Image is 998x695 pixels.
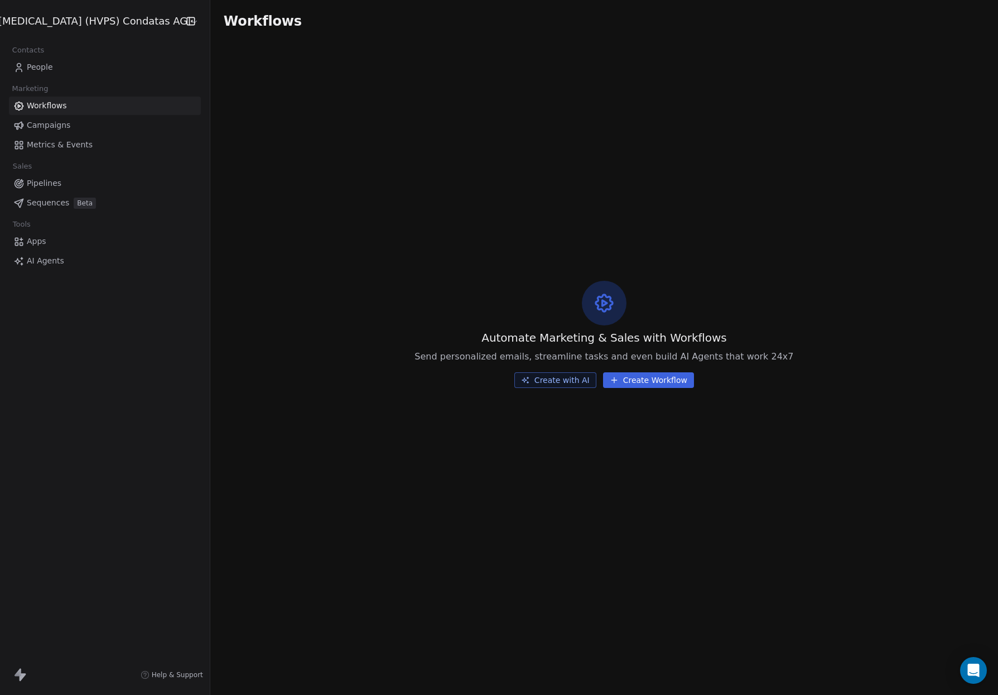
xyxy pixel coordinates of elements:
a: Workflows [9,97,201,115]
div: Open Intercom Messenger [960,657,987,684]
a: SequencesBeta [9,194,201,212]
span: Sales [8,158,37,175]
span: People [27,61,53,73]
a: Apps [9,232,201,251]
span: Campaigns [27,119,70,131]
span: AI Agents [27,255,64,267]
span: Workflows [224,13,302,29]
span: Help & Support [152,670,203,679]
button: Create Workflow [603,372,694,388]
button: Create with AI [514,372,596,388]
a: Metrics & Events [9,136,201,154]
span: Contacts [7,42,49,59]
a: Pipelines [9,174,201,193]
a: AI Agents [9,252,201,270]
a: Campaigns [9,116,201,135]
span: Apps [27,236,46,247]
a: Help & Support [141,670,203,679]
span: Send personalized emails, streamline tasks and even build AI Agents that work 24x7 [414,350,793,363]
span: Marketing [7,80,53,97]
span: Automate Marketing & Sales with Workflows [481,330,726,346]
span: Sequences [27,197,69,209]
span: Beta [74,198,96,209]
button: [MEDICAL_DATA] (HVPS) Condatas AG [13,12,166,31]
span: Tools [8,216,35,233]
span: Pipelines [27,178,61,189]
span: Workflows [27,100,67,112]
span: Metrics & Events [27,139,93,151]
a: People [9,58,201,76]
